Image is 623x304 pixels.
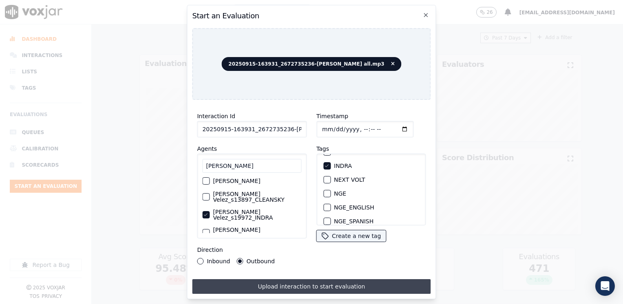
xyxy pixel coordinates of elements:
[334,177,365,183] label: NEXT VOLT
[197,121,307,137] input: reference id, file name, etc
[334,218,373,224] label: NGE_SPANISH
[192,10,431,22] h2: Start an Evaluation
[595,276,615,296] div: Open Intercom Messenger
[213,227,301,238] label: [PERSON_NAME] velez_s21944_WGL
[334,205,374,210] label: NGE_ENGLISH
[197,247,223,253] label: Direction
[247,258,275,264] label: Outbound
[213,178,260,184] label: [PERSON_NAME]
[334,191,346,196] label: NGE
[213,209,301,220] label: [PERSON_NAME] Velez_s19972_INDRA
[316,230,386,242] button: Create a new tag
[202,159,301,173] input: Search Agents...
[316,145,329,152] label: Tags
[213,191,301,203] label: [PERSON_NAME] Velez_s13897_CLEANSKY
[207,258,230,264] label: Inbound
[334,163,352,169] label: INDRA
[192,279,431,294] button: Upload interaction to start evaluation
[197,113,235,119] label: Interaction Id
[334,149,380,155] label: ELECTRA SPARK
[221,57,401,71] span: 20250915-163931_2672735236-[PERSON_NAME] all.mp3
[316,113,348,119] label: Timestamp
[197,145,217,152] label: Agents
